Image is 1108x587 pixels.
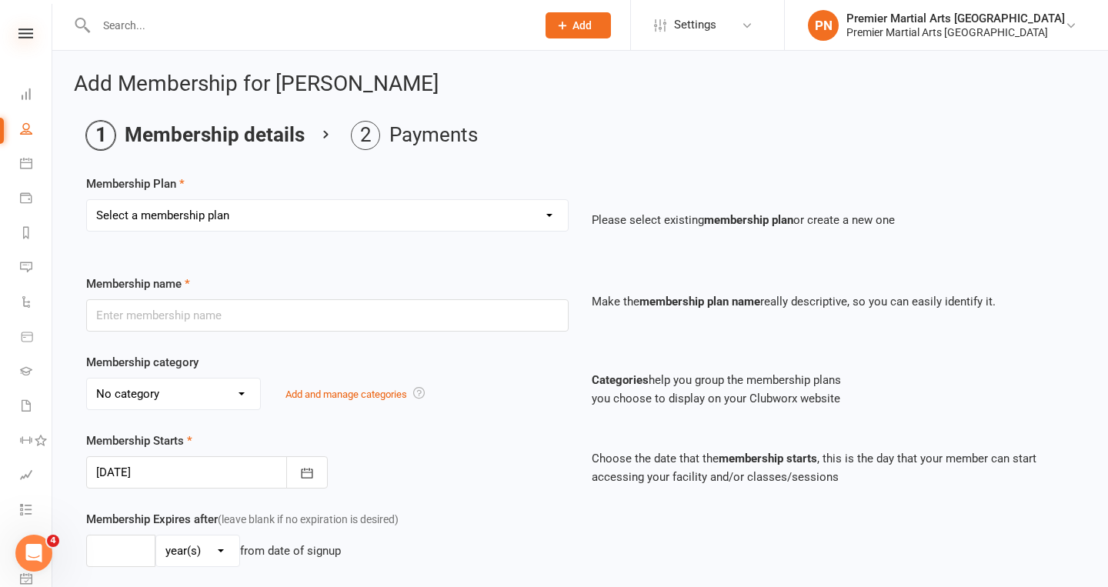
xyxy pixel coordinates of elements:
[846,12,1065,25] div: Premier Martial Arts [GEOGRAPHIC_DATA]
[846,25,1065,39] div: Premier Martial Arts [GEOGRAPHIC_DATA]
[86,121,305,150] li: Membership details
[639,295,760,309] strong: membership plan name
[86,432,192,450] label: Membership Starts
[218,513,399,525] span: (leave blank if no expiration is desired)
[592,371,1074,408] p: help you group the membership plans you choose to display on your Clubworx website
[92,15,526,36] input: Search...
[592,211,1074,229] p: Please select existing or create a new one
[86,175,185,193] label: Membership Plan
[592,449,1074,486] p: Choose the date that the , this is the day that your member can start accessing your facility and...
[20,459,52,494] a: Assessments
[351,121,478,150] li: Payments
[86,275,190,293] label: Membership name
[592,373,649,387] strong: Categories
[74,72,1086,96] h2: Add Membership for [PERSON_NAME]
[546,12,611,38] button: Add
[86,353,199,372] label: Membership category
[20,78,52,113] a: Dashboard
[572,19,592,32] span: Add
[20,321,52,355] a: Product Sales
[20,217,52,252] a: Reports
[240,542,341,560] div: from date of signup
[719,452,817,465] strong: membership starts
[704,213,793,227] strong: membership plan
[86,510,399,529] label: Membership Expires after
[20,113,52,148] a: People
[808,10,839,41] div: PN
[15,535,52,572] iframe: Intercom live chat
[86,299,569,332] input: Enter membership name
[20,182,52,217] a: Payments
[285,389,407,400] a: Add and manage categories
[20,148,52,182] a: Calendar
[592,292,1074,311] p: Make the really descriptive, so you can easily identify it.
[674,8,716,42] span: Settings
[20,529,52,563] a: What's New
[47,535,59,547] span: 4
